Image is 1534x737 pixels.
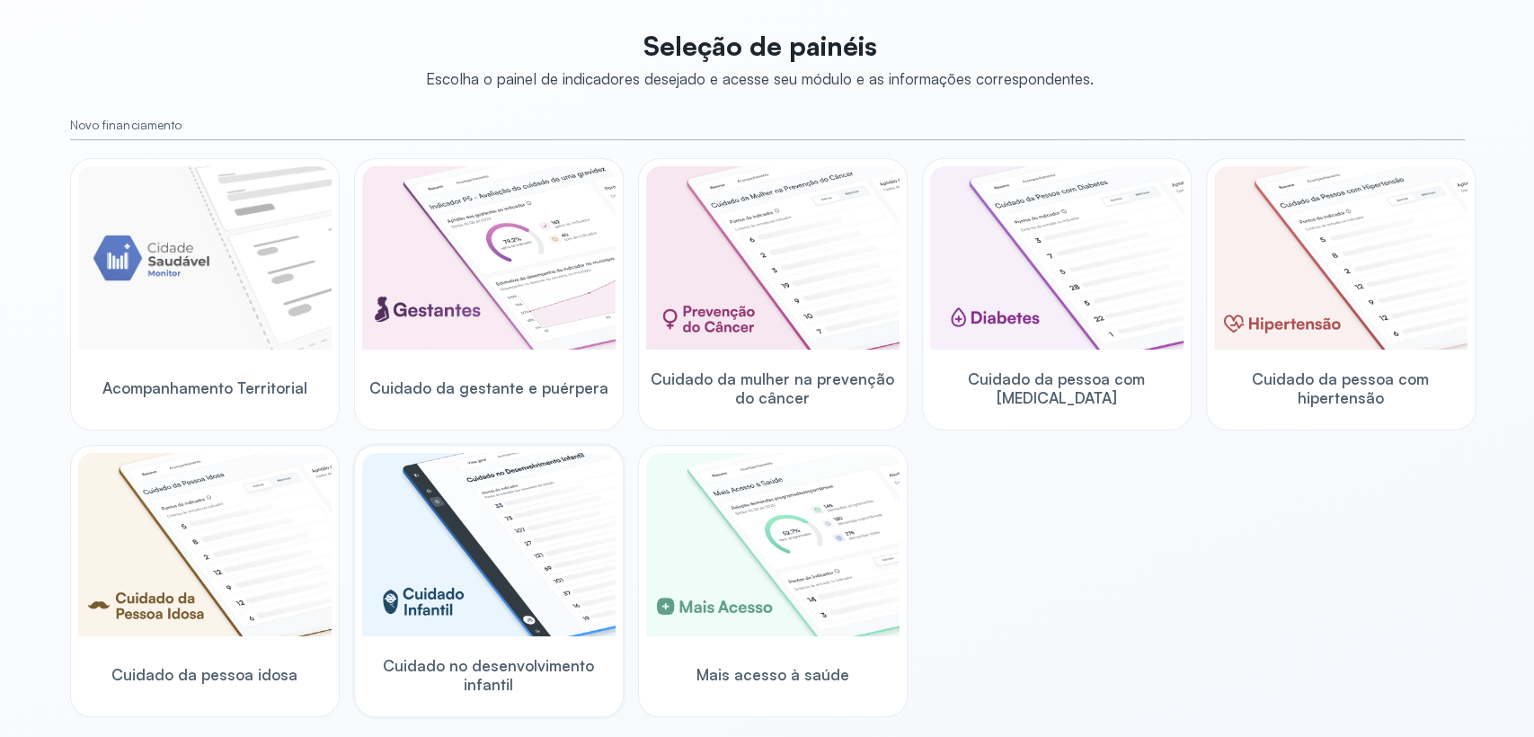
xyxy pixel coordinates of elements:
img: hypertension.png [1214,166,1467,350]
span: Mais acesso à saúde [696,665,849,684]
img: elderly.png [78,453,332,636]
span: Cuidado da mulher na prevenção do câncer [646,369,900,408]
span: Cuidado da pessoa com [MEDICAL_DATA] [930,369,1184,408]
span: Cuidado da pessoa idosa [111,665,297,684]
span: Cuidado no desenvolvimento infantil [362,656,616,695]
img: pregnants.png [362,166,616,350]
span: Cuidado da gestante e puérpera [369,378,608,397]
span: Acompanhamento Territorial [102,378,307,397]
img: child-development.png [362,453,616,636]
img: healthcare-greater-access.png [646,453,900,636]
img: diabetics.png [930,166,1184,350]
img: placeholder-module-ilustration.png [78,166,332,350]
small: Novo financiamento [70,118,1465,133]
span: Cuidado da pessoa com hipertensão [1214,369,1467,408]
img: woman-cancer-prevention-care.png [646,166,900,350]
p: Seleção de painéis [426,30,1094,62]
div: Escolha o painel de indicadores desejado e acesse seu módulo e as informações correspondentes. [426,69,1094,88]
